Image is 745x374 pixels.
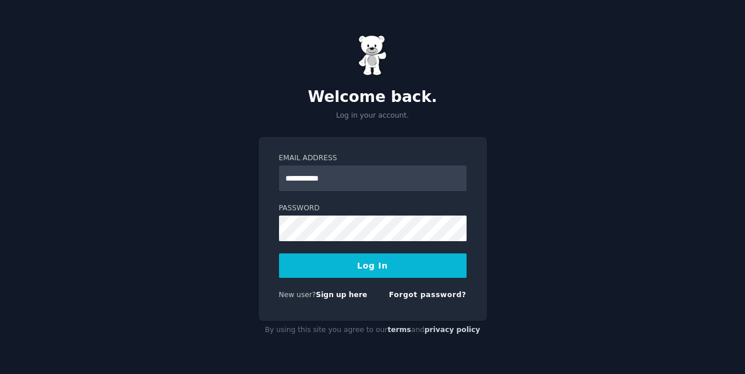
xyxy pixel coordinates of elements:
[279,203,467,214] label: Password
[358,35,387,76] img: Gummy Bear
[259,88,487,107] h2: Welcome back.
[425,326,481,334] a: privacy policy
[316,291,367,299] a: Sign up here
[279,253,467,278] button: Log In
[259,321,487,340] div: By using this site you agree to our and
[389,291,467,299] a: Forgot password?
[259,111,487,121] p: Log in your account.
[279,153,467,164] label: Email Address
[387,326,411,334] a: terms
[279,291,316,299] span: New user?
